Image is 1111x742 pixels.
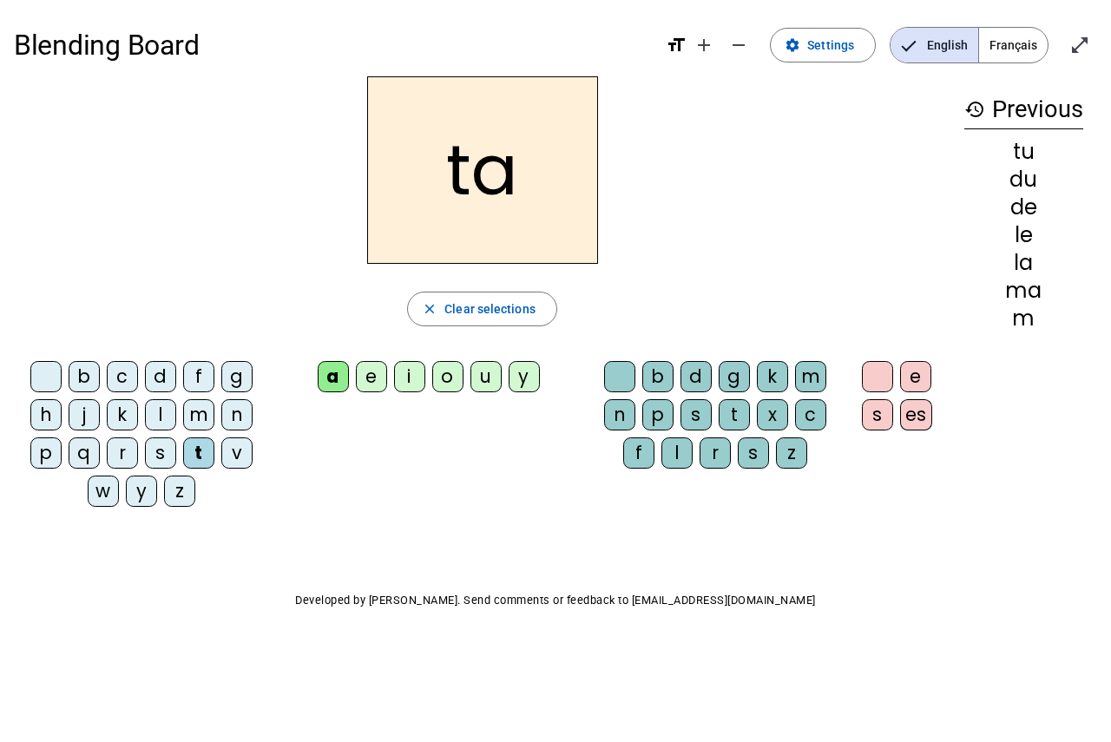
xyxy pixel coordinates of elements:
[318,361,349,392] div: a
[221,399,253,430] div: n
[470,361,502,392] div: u
[221,437,253,469] div: v
[14,17,652,73] h1: Blending Board
[107,361,138,392] div: c
[88,476,119,507] div: w
[687,28,721,62] button: Increase font size
[666,35,687,56] mat-icon: format_size
[721,28,756,62] button: Decrease font size
[900,361,931,392] div: e
[776,437,807,469] div: z
[221,361,253,392] div: g
[183,399,214,430] div: m
[890,27,1049,63] mat-button-toggle-group: Language selection
[642,399,674,430] div: p
[891,28,978,62] span: English
[964,253,1083,273] div: la
[661,437,693,469] div: l
[107,399,138,430] div: k
[964,225,1083,246] div: le
[367,76,598,264] h2: ta
[719,399,750,430] div: t
[432,361,463,392] div: o
[964,99,985,120] mat-icon: history
[407,292,557,326] button: Clear selections
[694,35,714,56] mat-icon: add
[964,90,1083,129] h3: Previous
[700,437,731,469] div: r
[183,437,214,469] div: t
[444,299,536,319] span: Clear selections
[964,280,1083,301] div: ma
[795,361,826,392] div: m
[604,399,635,430] div: n
[164,476,195,507] div: z
[145,361,176,392] div: d
[69,361,100,392] div: b
[30,399,62,430] div: h
[145,399,176,430] div: l
[1062,28,1097,62] button: Enter full screen
[642,361,674,392] div: b
[862,399,893,430] div: s
[69,399,100,430] div: j
[107,437,138,469] div: r
[795,399,826,430] div: c
[964,197,1083,218] div: de
[623,437,654,469] div: f
[979,28,1048,62] span: Français
[356,361,387,392] div: e
[183,361,214,392] div: f
[30,437,62,469] div: p
[738,437,769,469] div: s
[964,141,1083,162] div: tu
[14,590,1097,611] p: Developed by [PERSON_NAME]. Send comments or feedback to [EMAIL_ADDRESS][DOMAIN_NAME]
[126,476,157,507] div: y
[719,361,750,392] div: g
[728,35,749,56] mat-icon: remove
[770,28,876,62] button: Settings
[680,399,712,430] div: s
[785,37,800,53] mat-icon: settings
[757,399,788,430] div: x
[807,35,854,56] span: Settings
[509,361,540,392] div: y
[964,169,1083,190] div: du
[422,301,437,317] mat-icon: close
[757,361,788,392] div: k
[1069,35,1090,56] mat-icon: open_in_full
[964,308,1083,329] div: m
[680,361,712,392] div: d
[69,437,100,469] div: q
[145,437,176,469] div: s
[900,399,932,430] div: es
[394,361,425,392] div: i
